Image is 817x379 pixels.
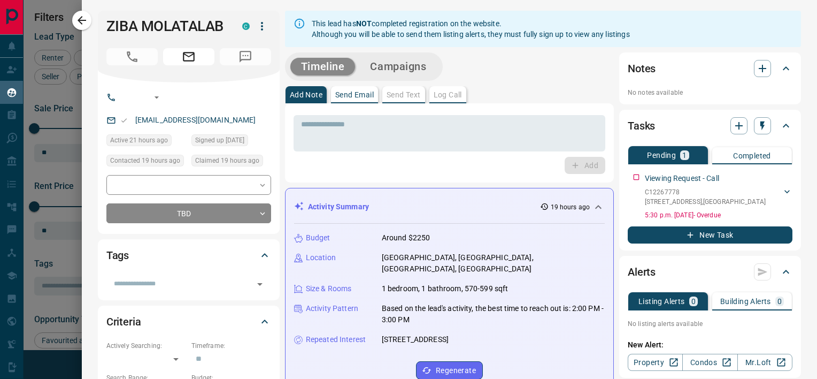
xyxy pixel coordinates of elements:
p: Timeframe: [191,341,271,351]
p: [STREET_ADDRESS] , [GEOGRAPHIC_DATA] [645,197,766,207]
button: Open [252,277,267,292]
a: Condos [682,354,737,371]
p: Based on the lead's activity, the best time to reach out is: 2:00 PM - 3:00 PM [382,303,605,325]
button: Timeline [290,58,356,75]
a: Mr.Loft [737,354,792,371]
p: Building Alerts [720,298,771,305]
div: condos.ca [242,22,250,30]
p: Location [306,252,336,263]
p: 5:30 p.m. [DATE] - Overdue [645,210,792,220]
h2: Notes [628,60,656,77]
div: TBD [106,203,271,223]
p: Size & Rooms [306,283,352,294]
div: Activity Summary19 hours ago [294,197,605,217]
div: C12267778[STREET_ADDRESS],[GEOGRAPHIC_DATA] [645,185,792,209]
p: 1 bedroom, 1 bathroom, 570-599 sqft [382,283,508,294]
span: Claimed 19 hours ago [195,155,259,166]
button: New Task [628,226,792,244]
p: New Alert: [628,339,792,351]
div: Sat Aug 16 2025 [106,134,186,149]
h2: Tasks [628,117,655,134]
h2: Criteria [106,313,141,330]
p: Actively Searching: [106,341,186,351]
button: Open [150,91,163,104]
span: Signed up [DATE] [195,135,244,146]
p: Send Email [335,91,374,98]
a: Property [628,354,683,371]
span: No Number [106,48,158,65]
div: This lead has completed registration on the website. Although you will be able to send them listi... [312,14,630,44]
p: Add Note [290,91,322,98]
p: Completed [733,152,771,160]
svg: Email Valid [120,117,128,124]
p: No notes available [628,88,792,97]
strong: NOT [356,19,372,28]
div: Sat Aug 29 2020 [191,134,271,149]
p: Budget [306,232,330,244]
h2: Alerts [628,263,656,281]
div: Sat Aug 16 2025 [191,155,271,170]
p: 19 hours ago [551,202,590,212]
p: Around $2250 [382,232,430,244]
div: Tasks [628,113,792,139]
p: [STREET_ADDRESS] [382,334,449,345]
h1: ZIBA MOLATALAB [106,18,226,35]
div: Alerts [628,259,792,285]
a: [EMAIL_ADDRESS][DOMAIN_NAME] [135,116,256,124]
p: Activity Summary [308,201,369,213]
p: Viewing Request - Call [645,173,719,184]
div: Tags [106,242,271,268]
button: Campaigns [359,58,437,75]
div: Sat Aug 16 2025 [106,155,186,170]
span: Contacted 19 hours ago [110,155,180,166]
span: No Number [220,48,271,65]
p: 1 [682,151,687,159]
p: C12267778 [645,187,766,197]
span: Active 21 hours ago [110,135,168,146]
p: 0 [777,298,782,305]
p: 0 [691,298,696,305]
div: Criteria [106,309,271,335]
p: Listing Alerts [638,298,685,305]
span: Email [163,48,214,65]
p: No listing alerts available [628,319,792,329]
p: [GEOGRAPHIC_DATA], [GEOGRAPHIC_DATA], [GEOGRAPHIC_DATA], [GEOGRAPHIC_DATA] [382,252,605,275]
h2: Tags [106,247,129,264]
p: Activity Pattern [306,303,358,314]
p: Pending [647,151,676,159]
p: Repeated Interest [306,334,366,345]
div: Notes [628,56,792,81]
